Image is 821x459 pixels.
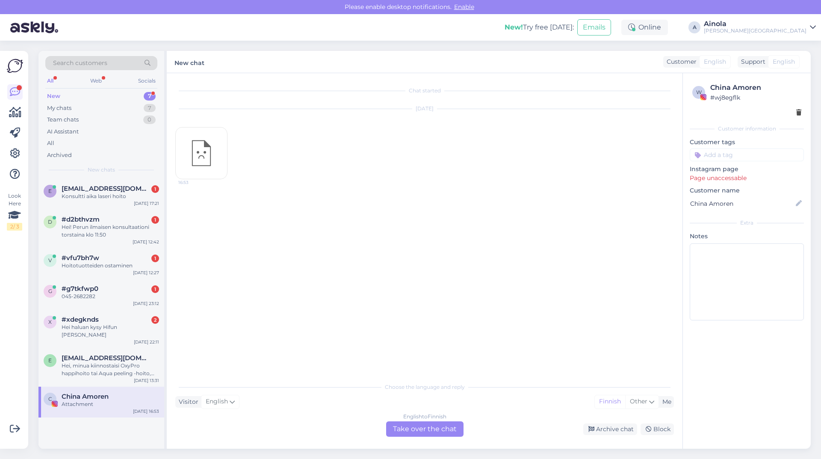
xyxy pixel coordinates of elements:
span: 16:53 [178,179,210,186]
input: Add name [690,199,794,208]
div: [PERSON_NAME][GEOGRAPHIC_DATA] [704,27,806,34]
div: 045-2682282 [62,293,159,300]
span: v [48,257,52,264]
div: Socials [136,75,157,86]
div: New [47,92,60,101]
div: Customer [663,57,697,66]
div: Hei! Perun ilmaisen konsultaationi torstaina klo 11:50 [62,223,159,239]
div: English to Finnish [403,413,446,421]
span: emmabrandstaka@gmail.com [62,354,151,362]
span: Other [630,397,647,405]
div: [DATE] 17:21 [134,200,159,207]
span: w [696,89,702,95]
span: #vfu7bh7w [62,254,99,262]
div: Look Here [7,192,22,231]
div: Visitor [175,397,198,406]
div: Extra [690,219,804,227]
div: 7 [144,104,156,113]
div: [DATE] 23:12 [133,300,159,307]
div: Customer information [690,125,804,133]
span: English [773,57,795,66]
div: 1 [151,216,159,224]
div: 2 [151,316,159,324]
div: 1 [151,285,159,293]
p: Page unaccessable [690,174,804,183]
div: Team chats [47,115,79,124]
span: e [48,188,52,194]
div: Hei, minua kiinnostaisi OxyPro happihoito tai Aqua peeling -hoito, ovatko ne akneiholle sopivia /... [62,362,159,377]
div: Hei haluan kysy Hifun [PERSON_NAME] [62,323,159,339]
p: Customer name [690,186,804,195]
span: #g7tkfwp0 [62,285,98,293]
div: Konsultti aika laseri hoito [62,192,159,200]
span: x [48,319,52,325]
span: g [48,288,52,294]
div: Choose the language and reply [175,383,674,391]
label: New chat [174,56,204,68]
div: All [47,139,54,148]
div: 1 [151,255,159,262]
div: [DATE] [175,105,674,113]
div: 0 [143,115,156,124]
button: Emails [577,19,611,36]
div: [DATE] 16:53 [133,408,159,415]
div: Attachment [62,400,159,408]
div: [DATE] 13:31 [134,377,159,384]
span: English [206,397,228,406]
p: Instagram page [690,165,804,174]
div: Block [641,423,674,435]
img: Askly Logo [7,58,23,74]
div: Support [738,57,765,66]
span: enverd@hotmail.com [62,185,151,192]
span: d [48,219,52,225]
div: [DATE] 12:27 [133,269,159,276]
span: #d2bthvzm [62,216,100,223]
div: China Amoren [710,83,801,93]
div: Try free [DATE]: [505,22,574,33]
div: Ainola [704,21,806,27]
a: Ainola[PERSON_NAME][GEOGRAPHIC_DATA] [704,21,816,34]
div: Archived [47,151,72,160]
div: 7 [144,92,156,101]
span: China Amoren [62,393,109,400]
div: My chats [47,104,71,113]
span: Search customers [53,59,107,68]
div: Online [621,20,668,35]
div: Archive chat [583,423,637,435]
div: Me [659,397,671,406]
p: Customer tags [690,138,804,147]
div: AI Assistant [47,127,79,136]
input: Add a tag [690,148,804,161]
span: #xdegknds [62,316,99,323]
div: A [688,21,700,33]
span: English [704,57,726,66]
div: Hoitotuotteiden ostaminen [62,262,159,269]
div: 1 [151,185,159,193]
span: Enable [452,3,477,11]
div: Chat started [175,87,674,95]
div: # wj8egflk [710,93,801,102]
div: Take over the chat [386,421,464,437]
p: Notes [690,232,804,241]
span: C [48,396,52,402]
div: 2 / 3 [7,223,22,231]
div: [DATE] 12:42 [133,239,159,245]
span: e [48,357,52,364]
div: All [45,75,55,86]
div: Web [89,75,103,86]
div: [DATE] 22:11 [134,339,159,345]
span: New chats [88,166,115,174]
b: New! [505,23,523,31]
div: Finnish [595,395,625,408]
